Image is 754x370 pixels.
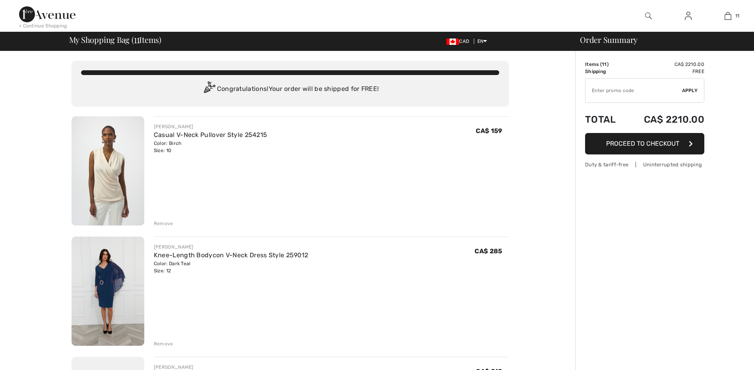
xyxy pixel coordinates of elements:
button: Proceed to Checkout [585,133,704,154]
td: CA$ 2210.00 [625,106,704,133]
span: 11 [134,34,140,44]
span: 11 [735,12,740,19]
div: Remove [154,220,173,227]
td: Total [585,106,625,133]
img: Canadian Dollar [446,39,459,45]
div: [PERSON_NAME] [154,243,308,251]
span: 11 [602,62,607,67]
span: CA$ 285 [475,247,502,255]
td: Free [625,68,704,75]
span: Apply [682,87,698,94]
div: [PERSON_NAME] [154,123,267,130]
img: My Info [685,11,692,21]
td: Shipping [585,68,625,75]
div: Duty & tariff-free | Uninterrupted shipping [585,161,704,168]
div: Color: Dark Teal Size: 12 [154,260,308,274]
td: CA$ 2210.00 [625,61,704,68]
img: My Bag [725,11,731,21]
div: Remove [154,340,173,347]
img: Congratulation2.svg [201,81,217,97]
img: 1ère Avenue [19,6,76,22]
a: Casual V-Neck Pullover Style 254215 [154,131,267,139]
img: Casual V-Neck Pullover Style 254215 [72,116,144,225]
span: My Shopping Bag ( Items) [69,36,162,44]
img: search the website [645,11,652,21]
div: Color: Birch Size: 10 [154,140,267,154]
input: Promo code [585,79,682,102]
td: Items ( ) [585,61,625,68]
a: Knee-Length Bodycon V-Neck Dress Style 259012 [154,251,308,259]
span: EN [477,39,487,44]
div: Order Summary [570,36,749,44]
span: CA$ 159 [476,127,502,135]
span: Proceed to Checkout [606,140,679,147]
a: Sign In [678,11,698,21]
a: 11 [708,11,747,21]
span: CAD [446,39,472,44]
img: Knee-Length Bodycon V-Neck Dress Style 259012 [72,237,144,346]
div: < Continue Shopping [19,22,67,29]
div: Congratulations! Your order will be shipped for FREE! [81,81,499,97]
